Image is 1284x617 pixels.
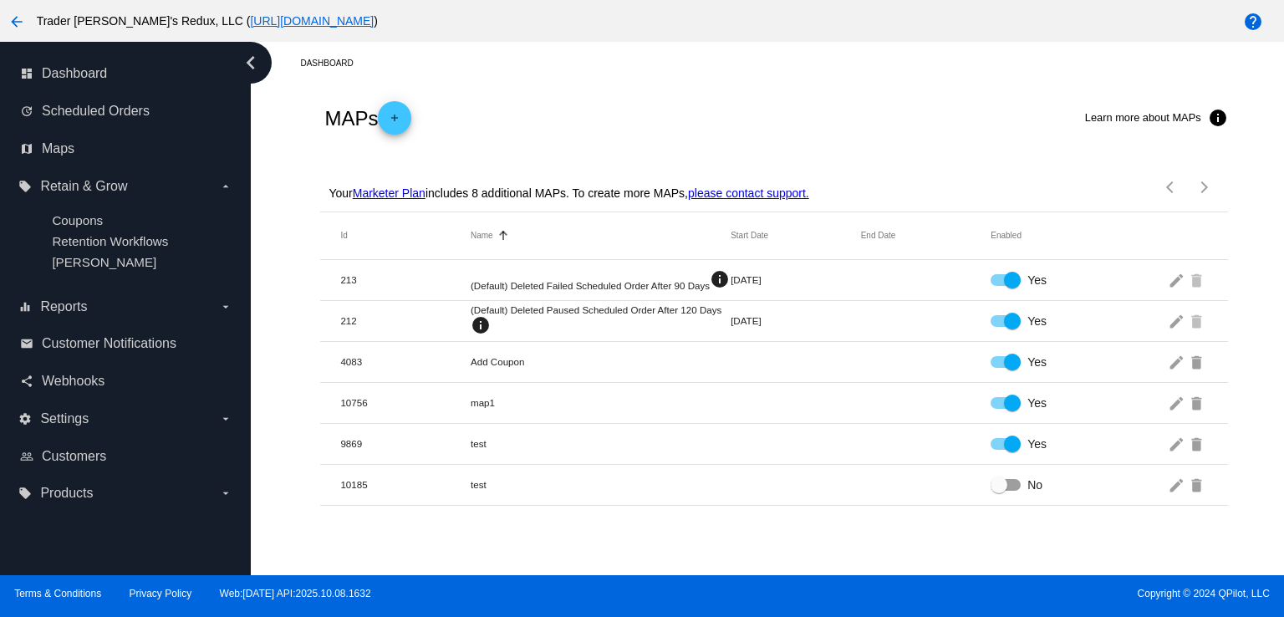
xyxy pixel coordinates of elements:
[20,368,232,395] a: share Webhooks
[14,588,101,599] a: Terms & Conditions
[1027,313,1047,329] span: Yes
[130,588,192,599] a: Privacy Policy
[385,112,405,132] mat-icon: add
[1188,431,1208,456] mat-icon: delete
[329,186,808,200] p: Your includes 8 additional MAPs. To create more MAPs,
[471,304,731,337] mat-cell: (Default) Deleted Paused Scheduled Order After 120 Days
[1188,308,1208,334] mat-icon: delete
[20,443,232,470] a: people_outline Customers
[471,315,491,335] mat-icon: info
[471,397,731,408] mat-cell: map1
[42,66,107,81] span: Dashboard
[1027,395,1047,411] span: Yes
[20,142,33,156] i: map
[20,60,232,87] a: dashboard Dashboard
[340,479,471,490] mat-cell: 10185
[300,50,368,76] a: Dashboard
[1188,349,1208,375] mat-icon: delete
[219,487,232,500] i: arrow_drop_down
[42,336,176,351] span: Customer Notifications
[40,486,93,501] span: Products
[1168,390,1188,416] mat-icon: edit
[324,101,411,135] h2: MAPs
[20,330,232,357] a: email Customer Notifications
[52,213,103,227] a: Coupons
[731,231,768,241] button: Change sorting for StartDateUtc
[52,234,168,248] a: Retention Workflows
[1168,349,1188,375] mat-icon: edit
[1188,472,1208,497] mat-icon: delete
[52,255,156,269] a: [PERSON_NAME]
[237,49,264,76] i: chevron_left
[18,300,32,314] i: equalizer
[353,186,425,200] a: Marketer Plan
[471,479,731,490] mat-cell: test
[18,487,32,500] i: local_offer
[471,438,731,449] mat-cell: test
[1085,111,1201,124] span: Learn more about MAPs
[688,186,809,200] a: please contact support.
[731,315,861,326] mat-cell: [DATE]
[40,411,89,426] span: Settings
[340,356,471,367] mat-cell: 4083
[18,412,32,426] i: settings
[1154,171,1188,204] button: Previous page
[18,180,32,193] i: local_offer
[20,375,33,388] i: share
[1168,267,1188,293] mat-icon: edit
[1027,477,1042,493] span: No
[220,588,371,599] a: Web:[DATE] API:2025.10.08.1632
[250,14,374,28] a: [URL][DOMAIN_NAME]
[219,180,232,193] i: arrow_drop_down
[1027,436,1047,452] span: Yes
[219,300,232,314] i: arrow_drop_down
[20,98,232,125] a: update Scheduled Orders
[1168,472,1188,497] mat-icon: edit
[1168,431,1188,456] mat-icon: edit
[42,449,106,464] span: Customers
[20,105,33,118] i: update
[471,269,731,291] mat-cell: (Default) Deleted Failed Scheduled Order After 90 Days
[656,588,1270,599] span: Copyright © 2024 QPilot, LLC
[20,135,232,162] a: map Maps
[710,269,730,289] mat-icon: info
[1208,108,1228,128] mat-icon: info
[42,374,104,389] span: Webhooks
[219,412,232,426] i: arrow_drop_down
[861,231,896,241] button: Change sorting for EndDateUtc
[1188,390,1208,416] mat-icon: delete
[471,356,731,367] mat-cell: Add Coupon
[20,450,33,463] i: people_outline
[340,315,471,326] mat-cell: 212
[340,274,471,285] mat-cell: 213
[42,104,150,119] span: Scheduled Orders
[340,438,471,449] mat-cell: 9869
[340,397,471,408] mat-cell: 10756
[731,274,861,285] mat-cell: [DATE]
[471,231,493,241] button: Change sorting for Name
[20,67,33,80] i: dashboard
[7,12,27,32] mat-icon: arrow_back
[42,141,74,156] span: Maps
[340,231,347,241] button: Change sorting for Id
[1188,171,1221,204] button: Next page
[1168,308,1188,334] mat-icon: edit
[20,337,33,350] i: email
[40,299,87,314] span: Reports
[40,179,127,194] span: Retain & Grow
[991,231,1022,241] button: Change sorting for Enabled
[1188,267,1208,293] mat-icon: delete
[1243,12,1263,32] mat-icon: help
[1027,354,1047,370] span: Yes
[37,14,378,28] span: Trader [PERSON_NAME]'s Redux, LLC ( )
[1027,272,1047,288] span: Yes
